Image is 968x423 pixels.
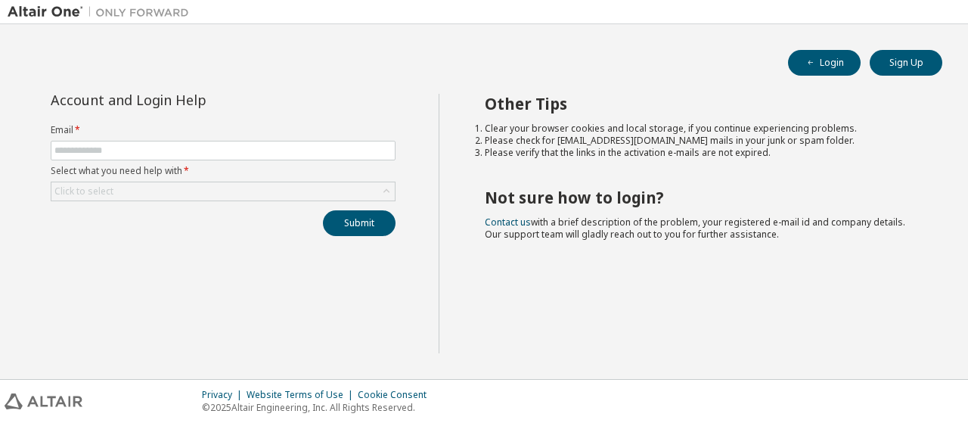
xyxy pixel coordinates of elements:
[485,216,905,241] span: with a brief description of the problem, your registered e-mail id and company details. Our suppo...
[485,123,916,135] li: Clear your browser cookies and local storage, if you continue experiencing problems.
[202,389,247,401] div: Privacy
[51,165,396,177] label: Select what you need help with
[788,50,861,76] button: Login
[870,50,942,76] button: Sign Up
[485,147,916,159] li: Please verify that the links in the activation e-mails are not expired.
[358,389,436,401] div: Cookie Consent
[485,188,916,207] h2: Not sure how to login?
[247,389,358,401] div: Website Terms of Use
[323,210,396,236] button: Submit
[54,185,113,198] div: Click to select
[51,124,396,136] label: Email
[202,401,436,414] p: © 2025 Altair Engineering, Inc. All Rights Reserved.
[485,216,531,229] a: Contact us
[8,5,197,20] img: Altair One
[51,182,395,201] div: Click to select
[51,94,327,106] div: Account and Login Help
[485,135,916,147] li: Please check for [EMAIL_ADDRESS][DOMAIN_NAME] mails in your junk or spam folder.
[485,94,916,114] h2: Other Tips
[5,393,82,409] img: altair_logo.svg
